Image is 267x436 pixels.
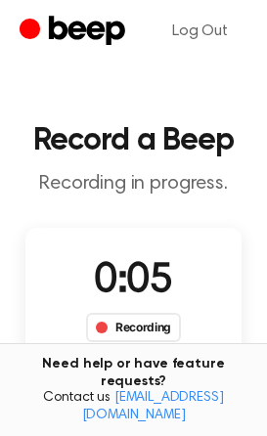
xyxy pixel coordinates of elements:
[82,391,224,422] a: [EMAIL_ADDRESS][DOMAIN_NAME]
[16,172,251,196] p: Recording in progress.
[153,8,247,55] a: Log Out
[20,13,130,51] a: Beep
[86,313,181,342] div: Recording
[94,261,172,302] span: 0:05
[12,390,255,424] span: Contact us
[16,125,251,156] h1: Record a Beep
